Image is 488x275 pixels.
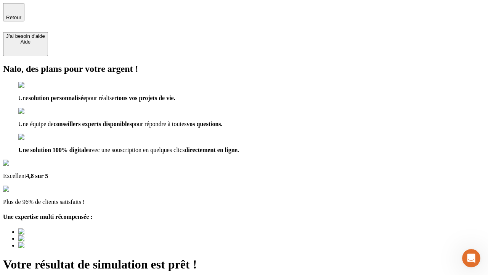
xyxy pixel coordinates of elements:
[18,242,89,249] img: Best savings advice award
[6,15,21,20] span: Retour
[18,108,51,115] img: checkmark
[132,121,187,127] span: pour répondre à toutes
[18,228,89,235] img: Best savings advice award
[3,257,485,272] h1: Votre résultat de simulation est prêt !
[53,121,132,127] span: conseillers experts disponibles
[117,95,175,101] span: tous vos projets de vie.
[6,39,45,45] div: Aide
[18,121,53,127] span: Une équipe de
[3,186,41,192] img: reviews stars
[186,121,222,127] span: vos questions.
[462,249,480,267] iframe: Intercom live chat
[3,32,48,56] button: J’ai besoin d'aideAide
[3,160,47,167] img: Google Review
[18,95,29,101] span: Une
[18,82,51,89] img: checkmark
[18,134,51,141] img: checkmark
[26,173,48,179] span: 4,8 sur 5
[29,95,86,101] span: solution personnalisée
[3,173,26,179] span: Excellent
[3,214,485,220] h4: Une expertise multi récompensée :
[3,3,24,21] button: Retour
[3,64,485,74] h2: Nalo, des plans pour votre argent !
[88,147,185,153] span: avec une souscription en quelques clics
[18,147,88,153] span: Une solution 100% digitale
[86,95,116,101] span: pour réaliser
[18,235,89,242] img: Best savings advice award
[185,147,239,153] span: directement en ligne.
[6,33,45,39] div: J’ai besoin d'aide
[3,199,485,205] p: Plus de 96% de clients satisfaits !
